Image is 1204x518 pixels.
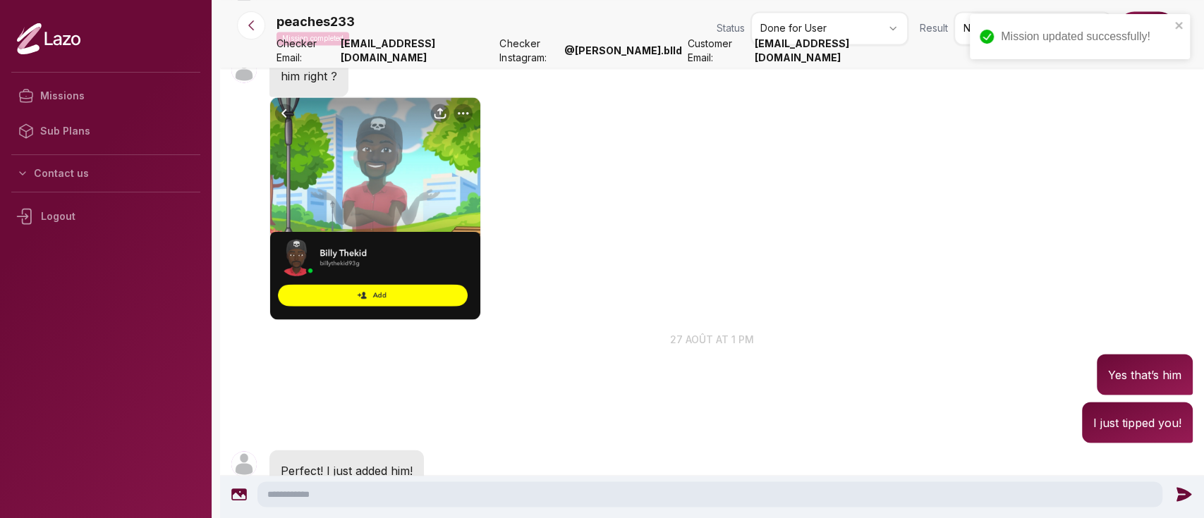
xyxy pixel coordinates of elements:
p: Perfect! I just added him! [281,461,413,479]
p: Mission completed [276,32,349,45]
span: Customer Email: [687,37,749,65]
div: Logout [11,198,200,235]
strong: @ [PERSON_NAME].blld [564,44,681,58]
img: User avatar [231,57,257,82]
button: Contact us [11,161,200,186]
p: Yes that’s him [1108,365,1181,383]
a: Missions [11,78,200,113]
span: Status [717,21,745,35]
button: close [1174,20,1184,31]
img: User avatar [231,451,257,476]
div: Mission updated successfully! [1001,28,1170,45]
p: him right ? [281,67,337,85]
a: Sub Plans [11,113,200,149]
span: Checker Instagram: [499,37,558,65]
strong: [EMAIL_ADDRESS][DOMAIN_NAME] [341,37,494,65]
p: 27 août at 1 pm [220,331,1204,346]
strong: [EMAIL_ADDRESS][DOMAIN_NAME] [755,37,908,65]
span: Result [920,21,948,35]
p: I just tipped you! [1093,413,1181,431]
p: peaches233 [276,12,355,32]
span: Checker Email: [276,37,335,65]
